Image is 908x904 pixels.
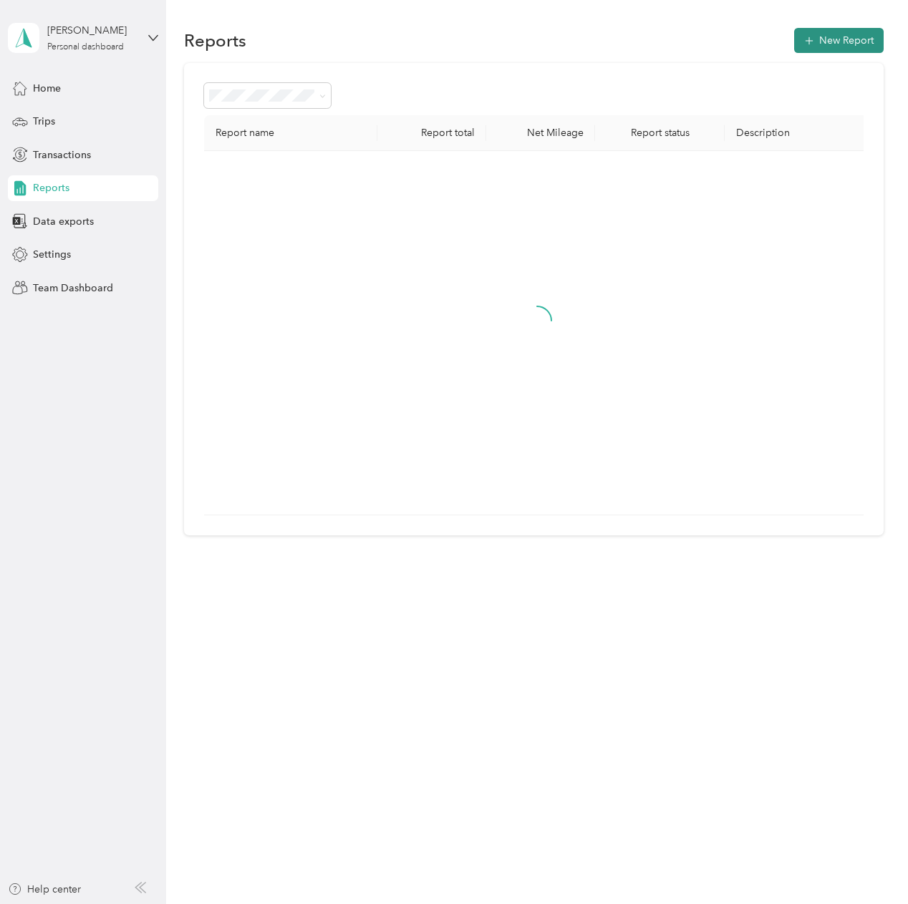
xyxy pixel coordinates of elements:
[8,882,81,897] button: Help center
[486,115,595,151] th: Net Mileage
[33,281,113,296] span: Team Dashboard
[33,214,94,229] span: Data exports
[184,33,246,48] h1: Reports
[794,28,884,53] button: New Report
[607,127,714,139] div: Report status
[33,247,71,262] span: Settings
[47,23,137,38] div: [PERSON_NAME]
[33,81,61,96] span: Home
[204,115,378,151] th: Report name
[33,114,55,129] span: Trips
[377,115,486,151] th: Report total
[47,43,124,52] div: Personal dashboard
[725,115,869,151] th: Description
[33,147,91,162] span: Transactions
[828,824,908,904] iframe: Everlance-gr Chat Button Frame
[33,180,69,195] span: Reports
